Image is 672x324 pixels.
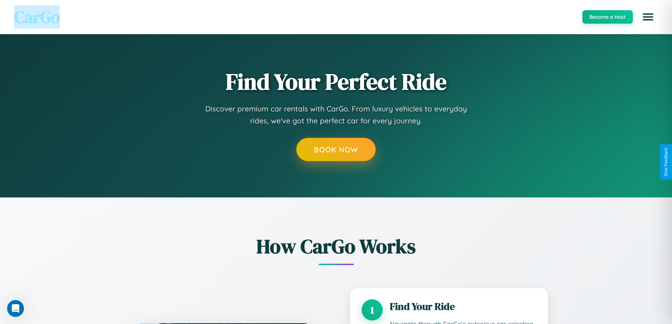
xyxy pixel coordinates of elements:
[296,138,376,161] button: Book Now
[125,233,548,260] h2: How CarGo Works
[226,69,447,94] h1: Find Your Perfect Ride
[14,5,60,29] span: CarGo
[195,103,477,127] p: Discover premium car rentals with CarGo. From luxury vehicles to everyday rides, we've got the pe...
[390,299,537,313] h3: Find Your Ride
[664,148,668,176] div: Give Feedback
[7,300,24,317] iframe: Intercom live chat
[582,10,633,24] button: Become a Host
[362,299,383,320] div: 1
[638,7,658,27] button: Open menu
